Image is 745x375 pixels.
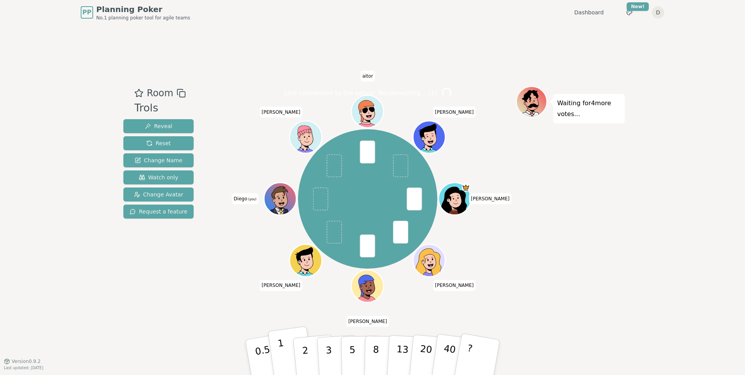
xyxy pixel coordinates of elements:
span: Hugo is the host [462,184,470,192]
span: Change Avatar [134,191,184,198]
button: Click to change your avatar [265,184,296,214]
span: Planning Poker [96,4,190,15]
button: D [652,6,664,19]
p: Waiting for 4 more votes... [557,98,621,120]
span: Change Name [135,156,182,164]
span: Request a feature [130,208,187,215]
span: Click to change your name [260,107,302,118]
span: Click to change your name [232,193,258,204]
div: Trols [134,100,185,116]
button: Watch only [123,170,194,184]
span: No.1 planning poker tool for agile teams [96,15,190,21]
button: Request a feature [123,205,194,219]
span: Version 0.9.2 [12,358,41,365]
span: Click to change your name [469,193,512,204]
a: Dashboard [574,9,604,16]
button: Change Avatar [123,187,194,201]
span: Last updated: [DATE] [4,366,43,370]
button: Add as favourite [134,86,144,100]
button: Reset [123,136,194,150]
span: Click to change your name [433,107,476,118]
button: Change Name [123,153,194,167]
div: New! [627,2,649,11]
span: Click to change your name [260,280,302,291]
span: Click to change your name [360,71,375,82]
span: Watch only [139,174,178,181]
span: Click to change your name [347,316,389,327]
span: Reveal [145,122,172,130]
span: Click to change your name [433,280,476,291]
span: Room [147,86,173,100]
a: PPPlanning PokerNo.1 planning poker tool for agile teams [81,4,190,21]
span: (you) [247,198,256,201]
p: Lost connection to the server. Reconnecting... ( 1 ) [284,88,437,99]
button: New! [622,5,636,19]
button: Version0.9.2 [4,358,41,365]
button: Reveal [123,119,194,133]
span: PP [82,8,91,17]
span: Reset [146,139,171,147]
